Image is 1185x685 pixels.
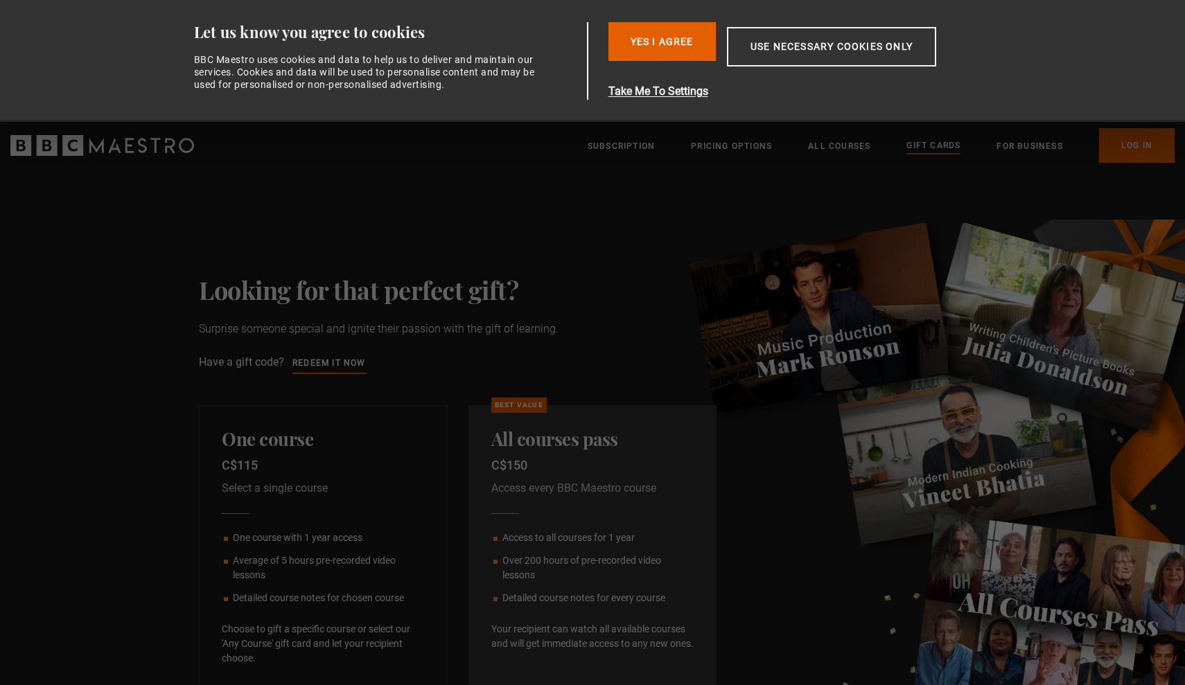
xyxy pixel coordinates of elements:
[491,531,694,545] li: Access to all courses for 1 year
[199,355,366,368] span: Have a gift code?
[222,531,425,545] li: One course with 1 year access
[292,356,366,371] a: Redeem it now
[222,428,425,450] h2: One course
[588,139,655,153] a: Subscription
[199,321,671,337] p: Surprise someone special and ignite their passion with the gift of learning.
[199,275,986,304] h1: Looking for that perfect gift?
[194,53,543,91] div: BBC Maestro uses cookies and data to help us to deliver and maintain our services. Cookies and da...
[491,591,694,605] li: Detailed course notes for every course
[727,27,936,66] button: Use necessary cookies only
[10,135,194,156] svg: BBC Maestro
[491,456,694,474] p: C$150
[491,428,694,450] h2: All courses pass
[222,553,425,582] li: Average of 5 hours pre-recorded video lessons
[491,398,547,413] p: Best Value
[222,456,425,474] p: C$115
[222,622,425,666] p: Choose to gift a specific course or select our 'Any Course' gift card and let your recipient choose.
[222,480,425,497] p: Select a single course
[491,480,694,497] p: Access every BBC Maestro course
[906,139,960,154] a: Gift Cards
[222,591,425,605] li: Detailed course notes for chosen course
[608,83,1002,100] button: Take Me To Settings
[491,622,694,651] p: Your recipient can watch all available courses and will get immediate access to any new ones.
[1099,128,1175,163] a: Log In
[808,139,870,153] a: All Courses
[491,553,694,582] li: Over 200 hours of pre-recorded video lessons
[194,22,582,42] div: Let us know you agree to cookies
[588,128,1175,163] nav: Primary
[997,139,1062,153] a: For business
[691,139,772,153] a: Pricing Options
[608,22,716,61] button: Yes I Agree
